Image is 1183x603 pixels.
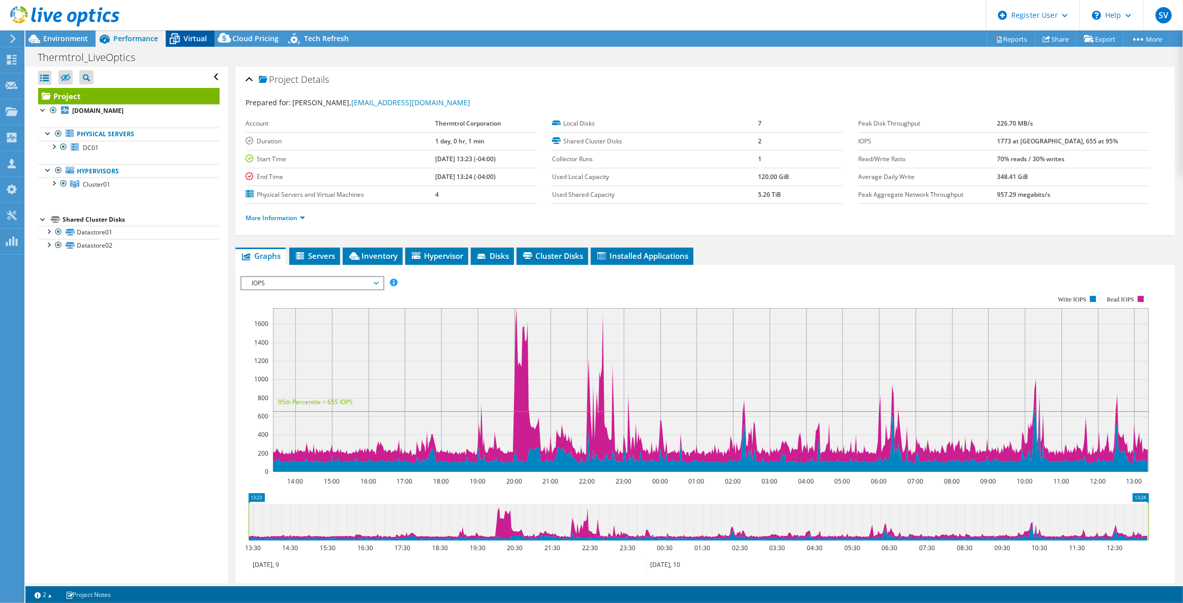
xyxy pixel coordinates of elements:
span: SV [1156,7,1172,23]
label: Prepared for: [246,98,291,107]
a: Share [1035,31,1077,47]
text: 11:00 [1054,477,1070,486]
text: 07:30 [920,544,935,552]
text: 06:00 [871,477,887,486]
text: 08:30 [957,544,973,552]
span: Hypervisor [410,251,463,261]
label: Used Local Capacity [552,172,758,182]
span: Tech Refresh [304,34,349,43]
text: 17:30 [395,544,411,552]
span: Performance [113,34,158,43]
label: Peak Aggregate Network Throughput [858,190,997,200]
label: IOPS [858,136,997,146]
text: 1200 [254,356,268,365]
text: 17:00 [397,477,413,486]
span: IOPS [247,277,377,289]
text: 05:00 [835,477,851,486]
b: 348.41 GiB [997,172,1028,181]
svg: \n [1092,11,1101,20]
label: Read/Write Ratio [858,154,997,164]
span: Inventory [348,251,398,261]
a: More [1123,31,1170,47]
text: 04:00 [799,477,814,486]
text: 13:30 [246,544,261,552]
label: Physical Servers and Virtual Machines [246,190,435,200]
text: 23:00 [616,477,632,486]
b: 70% reads / 30% writes [997,155,1065,163]
a: Datastore01 [38,226,220,239]
text: 04:30 [807,544,823,552]
text: 09:30 [995,544,1011,552]
b: [DOMAIN_NAME] [72,106,124,115]
text: 22:30 [583,544,598,552]
text: 18:30 [433,544,448,552]
text: 16:30 [358,544,374,552]
b: 4 [435,190,439,199]
text: 03:00 [762,477,778,486]
label: End Time [246,172,435,182]
text: 1600 [254,319,268,328]
text: 1400 [254,338,268,347]
text: 01:30 [695,544,711,552]
span: Project [259,75,298,85]
a: Hypervisors [38,164,220,177]
text: 15:30 [320,544,336,552]
a: [DOMAIN_NAME] [38,104,220,117]
a: Export [1076,31,1124,47]
span: Cluster Disks [522,251,583,261]
text: 95th Percentile = 655 IOPS [278,398,353,406]
text: 11:30 [1070,544,1085,552]
text: 22:00 [580,477,595,486]
b: 226.70 MB/s [997,119,1033,128]
div: Shared Cluster Disks [63,214,220,226]
b: 120.00 GiB [758,172,789,181]
text: 21:30 [545,544,561,552]
label: Start Time [246,154,435,164]
text: 600 [258,412,268,420]
span: Disks [476,251,509,261]
text: 200 [258,449,268,458]
b: 2 [758,137,762,145]
text: 0 [265,467,268,476]
text: 400 [258,430,268,439]
b: 1 day, 0 hr, 1 min [435,137,484,145]
span: Graphs [240,251,281,261]
a: DC01 [38,141,220,154]
text: 02:30 [733,544,748,552]
a: Project Notes [58,588,118,601]
text: 12:30 [1107,544,1123,552]
a: 2 [27,588,59,601]
span: Cluster01 [83,180,110,189]
a: Reports [987,31,1036,47]
a: Project [38,88,220,104]
text: 1000 [254,375,268,383]
text: 15:00 [324,477,340,486]
text: Write IOPS [1058,296,1087,303]
a: Cluster01 [38,177,220,191]
b: 1 [758,155,762,163]
text: 20:30 [507,544,523,552]
b: 5.26 TiB [758,190,781,199]
text: 14:00 [288,477,304,486]
b: 1773 at [GEOGRAPHIC_DATA], 655 at 95% [997,137,1118,145]
span: [PERSON_NAME], [292,98,470,107]
text: 09:00 [981,477,996,486]
span: Servers [294,251,335,261]
text: 06:30 [882,544,898,552]
text: 00:30 [657,544,673,552]
b: Thermtrol Corporation [435,119,501,128]
text: 20:00 [507,477,523,486]
text: Read IOPS [1107,296,1135,303]
text: 16:00 [361,477,377,486]
text: 01:00 [689,477,705,486]
h1: Thermtrol_LiveOptics [33,52,151,63]
span: Cloud Pricing [232,34,279,43]
span: Virtual [184,34,207,43]
a: Physical Servers [38,128,220,141]
a: More Information [246,214,305,222]
b: 957.29 megabits/s [997,190,1050,199]
b: [DATE] 13:23 (-04:00) [435,155,496,163]
text: 13:00 [1127,477,1142,486]
b: 7 [758,119,762,128]
text: 05:30 [845,544,861,552]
